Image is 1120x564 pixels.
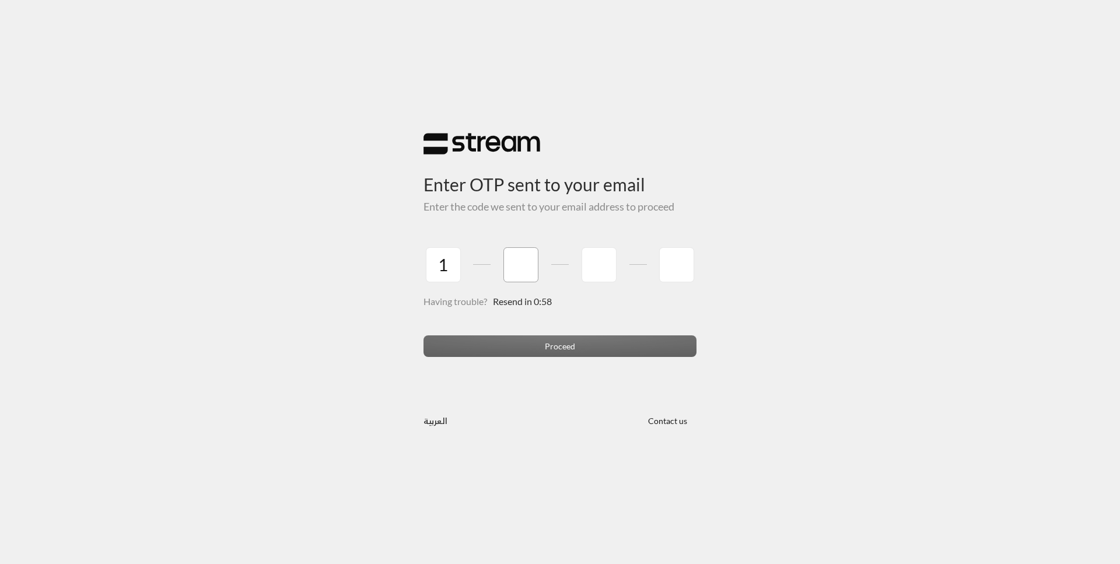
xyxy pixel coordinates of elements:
a: Contact us [638,416,696,426]
span: Resend in 0:58 [493,296,552,307]
span: Having trouble? [423,296,487,307]
a: العربية [423,410,447,432]
button: Contact us [638,410,696,432]
h5: Enter the code we sent to your email address to proceed [423,201,696,213]
img: Stream Logo [423,132,540,155]
h3: Enter OTP sent to your email [423,155,696,195]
